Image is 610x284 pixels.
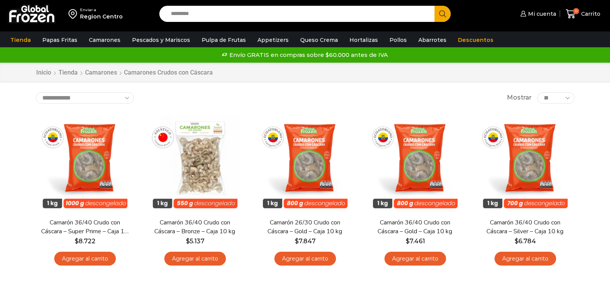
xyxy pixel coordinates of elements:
a: Pulpa de Frutas [198,33,250,47]
a: Pollos [386,33,411,47]
h1: Camarones Crudos con Cáscara [124,69,213,76]
a: Abarrotes [414,33,450,47]
select: Pedido de la tienda [36,92,134,104]
a: Tienda [7,33,35,47]
bdi: 7.461 [406,237,425,245]
a: Agregar al carrito: “Camarón 26/30 Crudo con Cáscara - Gold - Caja 10 kg” [274,252,336,266]
nav: Breadcrumb [36,68,213,77]
a: Descuentos [454,33,497,47]
a: Agregar al carrito: “Camarón 36/40 Crudo con Cáscara - Super Prime - Caja 10 kg” [54,252,116,266]
span: $ [75,237,79,245]
span: Mi cuenta [526,10,556,18]
a: Papas Fritas [38,33,81,47]
a: 0 Carrito [564,5,602,23]
div: Enviar a [80,7,123,13]
a: Mi cuenta [518,6,556,22]
a: Appetizers [254,33,292,47]
a: Camarón 26/30 Crudo con Cáscara – Gold – Caja 10 kg [261,218,349,236]
bdi: 6.784 [515,237,536,245]
a: Pescados y Mariscos [128,33,194,47]
div: Region Centro [80,13,123,20]
bdi: 5.137 [186,237,204,245]
a: Camarón 36/40 Crudo con Cáscara – Gold – Caja 10 kg [371,218,459,236]
a: Agregar al carrito: “Camarón 36/40 Crudo con Cáscara - Silver - Caja 10 kg” [495,252,556,266]
bdi: 8.722 [75,237,95,245]
a: Camarones [85,33,124,47]
a: Queso Crema [296,33,342,47]
a: Camarón 36/40 Crudo con Cáscara – Silver – Caja 10 kg [481,218,569,236]
span: 0 [573,8,579,14]
bdi: 7.847 [295,237,316,245]
span: $ [515,237,518,245]
span: $ [295,237,299,245]
a: Agregar al carrito: “Camarón 36/40 Crudo con Cáscara - Bronze - Caja 10 kg” [164,252,226,266]
a: Inicio [36,68,52,77]
span: Mostrar [507,93,531,102]
a: Agregar al carrito: “Camarón 36/40 Crudo con Cáscara - Gold - Caja 10 kg” [384,252,446,266]
a: Camarones [85,68,117,77]
a: Camarón 36/40 Crudo con Cáscara – Bronze – Caja 10 kg [150,218,239,236]
img: address-field-icon.svg [69,7,80,20]
a: Tienda [58,68,78,77]
button: Search button [435,6,451,22]
span: Carrito [579,10,600,18]
a: Hortalizas [346,33,382,47]
a: Camarón 36/40 Crudo con Cáscara – Super Prime – Caja 10 kg [40,218,129,236]
span: $ [406,237,409,245]
span: $ [186,237,190,245]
